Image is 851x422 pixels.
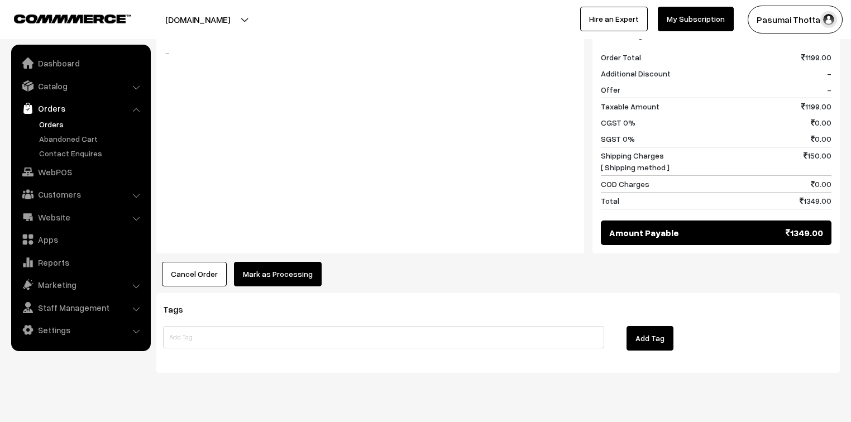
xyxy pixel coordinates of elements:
[820,11,837,28] img: user
[804,150,831,173] span: 150.00
[14,229,147,250] a: Apps
[36,118,147,130] a: Orders
[14,298,147,318] a: Staff Management
[14,252,147,272] a: Reports
[14,11,112,25] a: COMMMERCE
[609,226,679,239] span: Amount Payable
[827,84,831,95] span: -
[601,178,649,190] span: COD Charges
[601,195,619,207] span: Total
[601,133,635,145] span: SGST 0%
[827,68,831,79] span: -
[786,226,823,239] span: 1349.00
[163,304,197,315] span: Tags
[811,133,831,145] span: 0.00
[601,51,641,63] span: Order Total
[234,262,322,286] button: Mark as Processing
[126,6,269,33] button: [DOMAIN_NAME]
[14,98,147,118] a: Orders
[580,7,648,31] a: Hire an Expert
[36,133,147,145] a: Abandoned Cart
[36,147,147,159] a: Contact Enquires
[801,100,831,112] span: 1199.00
[14,207,147,227] a: Website
[601,150,670,173] span: Shipping Charges [ Shipping method ]
[165,46,576,60] blockquote: -
[14,15,131,23] img: COMMMERCE
[14,184,147,204] a: Customers
[601,100,659,112] span: Taxable Amount
[800,195,831,207] span: 1349.00
[601,68,671,79] span: Additional Discount
[601,117,635,128] span: CGST 0%
[163,326,604,348] input: Add Tag
[658,7,734,31] a: My Subscription
[162,262,227,286] button: Cancel Order
[811,178,831,190] span: 0.00
[14,162,147,182] a: WebPOS
[601,84,620,95] span: Offer
[748,6,843,33] button: Pasumai Thotta…
[14,76,147,96] a: Catalog
[14,275,147,295] a: Marketing
[14,320,147,340] a: Settings
[801,51,831,63] span: 1199.00
[14,53,147,73] a: Dashboard
[811,117,831,128] span: 0.00
[627,326,673,351] button: Add Tag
